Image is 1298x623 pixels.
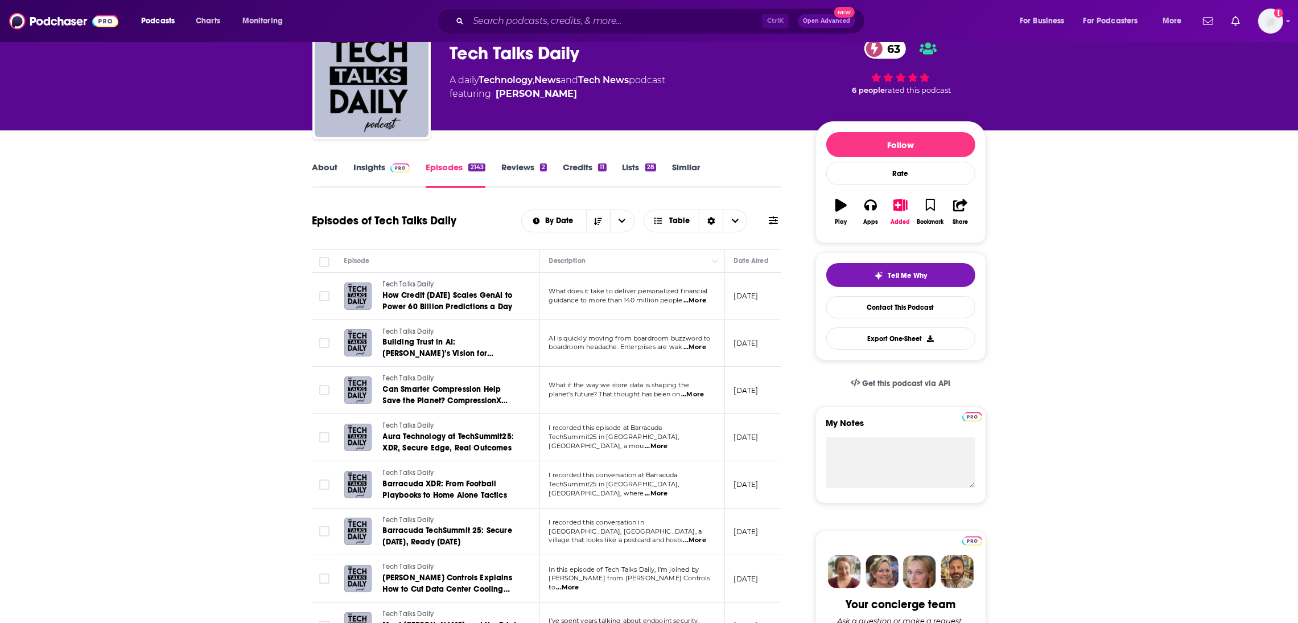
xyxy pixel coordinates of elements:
button: Column Actions [708,255,722,268]
h2: Choose View [644,210,748,232]
div: 2143 [468,163,485,171]
a: Building Trust in AI: [PERSON_NAME]’s Vision for Governance [383,337,520,359]
a: Show notifications dropdown [1227,11,1245,31]
span: Tech Talks Daily [383,563,434,571]
a: Get this podcast via API [842,370,960,397]
div: Sort Direction [699,210,723,232]
a: Technology [479,75,533,85]
span: Aura Technology at TechSummit25: XDR, Secure Edge, Real Outcomes [383,432,514,453]
span: ...More [645,442,667,451]
a: Tech Talks Daily [383,280,520,290]
div: 63 6 peoplerated this podcast [815,31,986,102]
span: I recorded this episode at Barracuda [549,424,662,432]
img: Jon Profile [941,555,974,588]
span: Tech Talks Daily [383,280,434,288]
span: Toggle select row [319,291,329,301]
span: TechSummit25 in [GEOGRAPHIC_DATA], [GEOGRAPHIC_DATA], where [549,480,679,497]
a: Pro website [962,411,982,421]
span: What does it take to deliver personalized financial [549,287,708,295]
span: More [1163,13,1182,29]
span: 63 [876,39,906,59]
span: ...More [683,296,706,305]
span: ...More [645,489,667,498]
span: ...More [683,536,706,545]
a: Pro website [962,535,982,546]
a: How Credit [DATE] Scales GenAI to Power 60 Billion Predictions a Day [383,290,520,313]
a: News [535,75,561,85]
span: planet’s future? That thought has been on [549,390,681,398]
a: Tech Talks Daily [315,23,428,137]
span: Tech Talks Daily [383,516,434,524]
img: Podchaser Pro [962,536,982,546]
span: ...More [556,583,579,592]
span: [PERSON_NAME] Controls Explains How to Cut Data Center Cooling Energy by 40% [383,573,512,605]
img: tell me why sparkle [874,271,883,280]
span: featuring [450,87,666,101]
button: Sort Direction [586,210,610,232]
span: Tech Talks Daily [383,374,434,382]
h2: Choose List sort [521,210,634,232]
a: Tech Talks Daily [383,327,520,337]
button: open menu [522,217,586,225]
div: Share [953,219,968,226]
span: Open Advanced [803,18,850,24]
p: [DATE] [734,432,759,442]
img: Podchaser Pro [962,412,982,421]
span: [PERSON_NAME] from [PERSON_NAME] Controls to [549,574,710,591]
div: Play [835,219,847,226]
img: Jules Profile [903,555,936,588]
div: Added [891,219,910,226]
span: What if the way we store data is shaping the [549,381,690,389]
div: 28 [645,163,656,171]
a: Tech Talks Daily [383,421,520,431]
button: open menu [1155,12,1196,30]
a: [PERSON_NAME] Controls Explains How to Cut Data Center Cooling Energy by 40% [383,572,520,595]
a: Reviews2 [501,162,547,188]
a: 63 [864,39,906,59]
span: Can Smarter Compression Help Save the Planet? CompressionX Think so [383,384,508,417]
span: guidance to more than 140 million people [549,296,683,304]
span: New [834,7,855,18]
span: 6 people [852,86,885,95]
a: Can Smarter Compression Help Save the Planet? CompressionX Think so [383,384,520,407]
span: How Credit [DATE] Scales GenAI to Power 60 Billion Predictions a Day [383,290,513,311]
span: Podcasts [141,13,175,29]
button: open menu [610,210,634,232]
img: Sydney Profile [828,555,861,588]
p: [DATE] [734,386,759,395]
a: Tech Talks Daily [383,609,520,620]
span: Toggle select row [319,479,329,490]
span: By Date [545,217,577,225]
button: open menu [133,12,189,30]
div: Episode [344,254,370,268]
div: Date Aired [734,254,769,268]
a: Tech Talks Daily [383,468,520,478]
span: For Podcasters [1083,13,1138,29]
button: open menu [1076,12,1155,30]
img: Podchaser Pro [390,163,410,173]
button: Apps [856,191,885,232]
a: Charts [188,12,227,30]
span: Toggle select row [319,432,329,442]
a: InsightsPodchaser Pro [354,162,410,188]
h1: Episodes of Tech Talks Daily [312,214,457,228]
a: Episodes2143 [426,162,485,188]
span: Tech Talks Daily [383,421,434,429]
button: Share [945,191,975,232]
p: [DATE] [734,479,759,489]
img: User Profile [1258,9,1283,34]
a: Credits11 [563,162,606,188]
a: Contact This Podcast [826,296,975,318]
input: Search podcasts, credits, & more... [468,12,762,30]
button: Follow [826,132,975,157]
img: Barbara Profile [866,555,899,588]
button: Open AdvancedNew [798,14,855,28]
a: Tech Talks Daily [383,562,520,572]
span: ...More [681,390,704,399]
button: tell me why sparkleTell Me Why [826,263,975,287]
span: Ctrl K [762,14,789,28]
a: Tech Talks Daily [383,515,520,526]
div: Description [549,254,586,268]
p: [DATE] [734,527,759,536]
a: Lists28 [623,162,656,188]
